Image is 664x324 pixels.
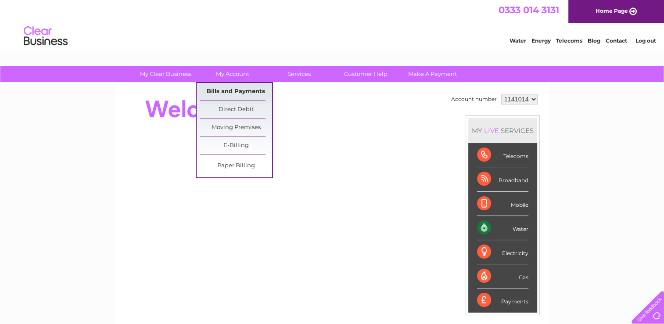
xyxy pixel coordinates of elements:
div: Clear Business is a trading name of Verastar Limited (registered in [GEOGRAPHIC_DATA] No. 3667643... [125,5,540,43]
a: Services [263,66,335,82]
a: Telecoms [556,37,582,44]
div: Mobile [477,192,528,216]
div: Broadband [477,167,528,191]
a: E-Billing [200,137,272,155]
a: Make A Payment [396,66,469,82]
a: Bills and Payments [200,83,272,101]
a: Paper Billing [200,157,272,175]
img: logo.png [23,23,68,50]
div: Water [477,216,528,240]
a: Blog [588,37,600,44]
a: Contact [606,37,627,44]
a: My Account [196,66,269,82]
a: Moving Premises [200,119,272,137]
a: Direct Debit [200,101,272,119]
div: Telecoms [477,143,528,167]
a: 0333 014 3131 [499,4,559,15]
a: My Clear Business [129,66,202,82]
div: LIVE [482,126,501,135]
a: Water [510,37,526,44]
a: Customer Help [330,66,402,82]
a: Log out [635,37,656,44]
div: Electricity [477,240,528,264]
td: Account number [449,92,499,107]
div: Payments [477,288,528,312]
a: Energy [531,37,551,44]
div: Gas [477,264,528,288]
div: MY SERVICES [468,118,537,143]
